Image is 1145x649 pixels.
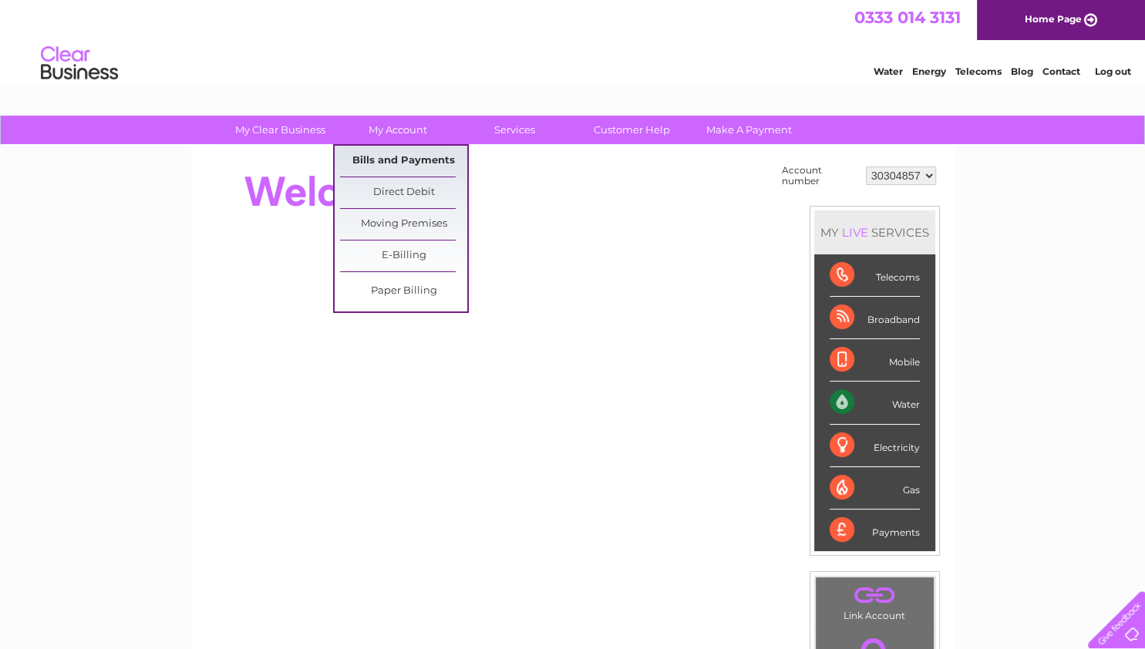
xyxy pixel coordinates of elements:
div: Telecoms [830,254,920,297]
div: Payments [830,509,920,551]
a: E-Billing [340,240,467,271]
td: Link Account [815,577,935,625]
a: Customer Help [568,116,695,144]
a: My Account [334,116,461,144]
div: Water [830,382,920,424]
a: Bills and Payments [340,146,467,177]
div: LIVE [839,225,871,240]
a: My Clear Business [217,116,344,144]
div: MY SERVICES [814,210,935,254]
a: Paper Billing [340,276,467,307]
img: logo.png [40,40,119,87]
a: . [820,581,930,608]
a: Services [451,116,578,144]
a: Make A Payment [685,116,813,144]
div: Gas [830,467,920,509]
a: Energy [912,66,946,77]
a: Log out [1094,66,1130,77]
a: Moving Premises [340,209,467,240]
a: Water [874,66,903,77]
a: 0333 014 3131 [854,8,961,27]
a: Telecoms [955,66,1002,77]
div: Clear Business is a trading name of Verastar Limited (registered in [GEOGRAPHIC_DATA] No. 3667643... [209,8,938,75]
td: Account number [778,161,862,190]
div: Electricity [830,425,920,467]
a: Direct Debit [340,177,467,208]
div: Broadband [830,297,920,339]
div: Mobile [830,339,920,382]
a: Blog [1011,66,1033,77]
a: Contact [1042,66,1080,77]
